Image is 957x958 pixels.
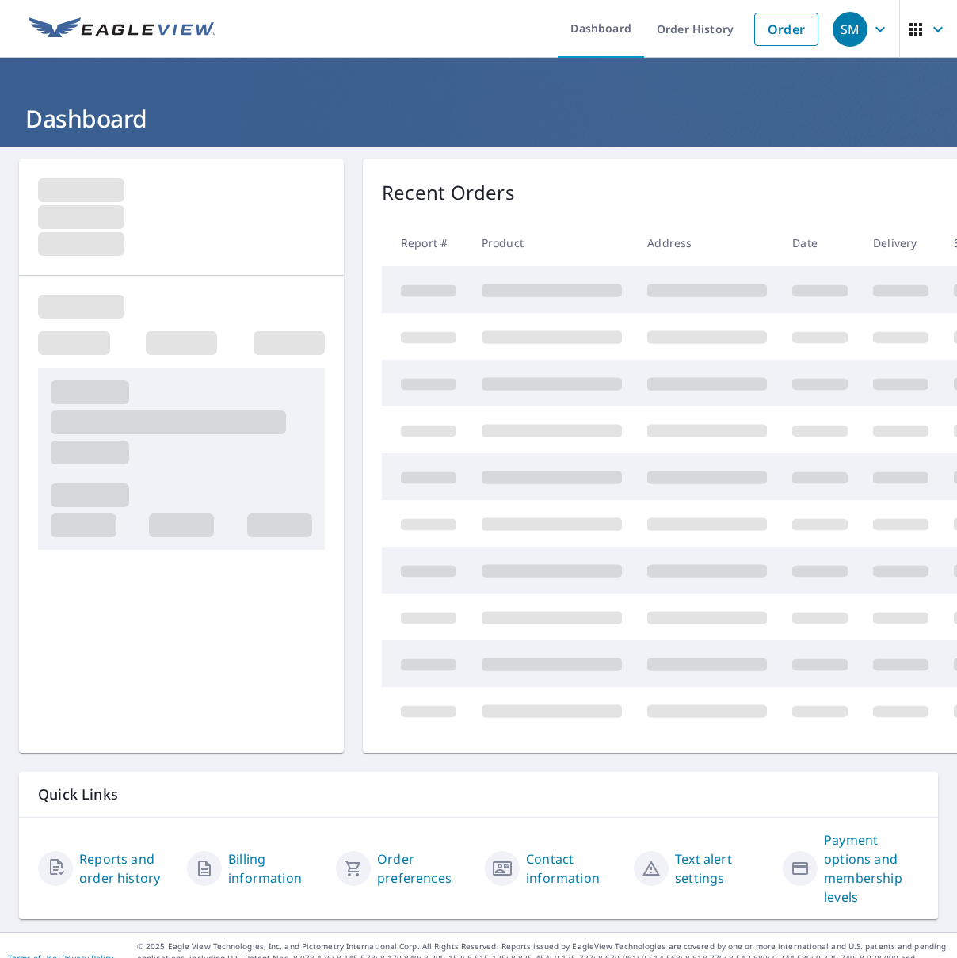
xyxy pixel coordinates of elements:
a: Reports and order history [79,849,174,887]
th: Report # [382,219,469,266]
a: Order [754,13,818,46]
img: EV Logo [29,17,215,41]
th: Address [635,219,780,266]
h1: Dashboard [19,102,938,135]
div: SM [833,12,867,47]
a: Payment options and membership levels [824,830,919,906]
a: Billing information [228,849,323,887]
th: Date [780,219,860,266]
p: Recent Orders [382,178,515,207]
a: Order preferences [377,849,472,887]
th: Delivery [860,219,941,266]
a: Contact information [526,849,621,887]
p: Quick Links [38,784,919,804]
th: Product [469,219,635,266]
a: Text alert settings [675,849,770,887]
